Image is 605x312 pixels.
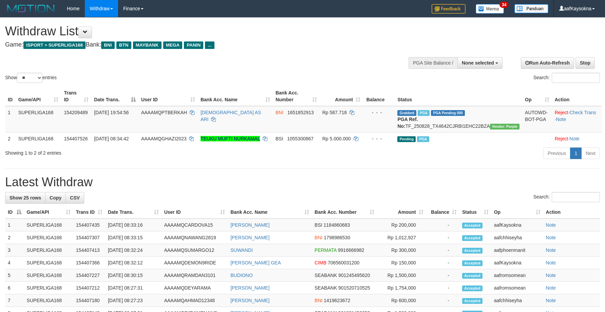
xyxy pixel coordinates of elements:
a: CSV [65,192,84,204]
img: panduan.png [514,4,548,13]
div: - - - [366,135,392,142]
span: Accepted [462,273,483,279]
td: TF_250828_TX4642CJRBI1EHC22BZA [395,106,522,133]
span: Marked by aafchhiseyha [418,110,430,116]
a: Check Trans [569,110,596,115]
span: Marked by aafandaneth [417,136,429,142]
span: Copy [50,195,61,201]
td: 2 [5,231,24,244]
h1: Withdraw List [5,24,397,38]
th: User ID: activate to sort column ascending [162,206,228,219]
td: aafchhiseyha [491,294,543,307]
span: Show 25 rows [10,195,41,201]
span: Copy 1055300867 to clipboard [287,136,314,141]
td: [DATE] 08:32:24 [105,244,162,257]
span: SEABANK [315,273,337,278]
td: [DATE] 08:32:12 [105,257,162,269]
td: Rp 1,500,000 [377,269,426,282]
span: Copy 1419623672 to clipboard [324,298,350,303]
th: ID: activate to sort column descending [5,206,24,219]
span: Copy 1651852913 to clipboard [287,110,314,115]
td: [DATE] 08:33:15 [105,231,162,244]
td: - [426,231,459,244]
span: Copy 901245495620 to clipboard [338,273,370,278]
a: TEUKU MUFTI NURKAMAL [201,136,260,141]
span: Rp 587.718 [322,110,347,115]
label: Show entries [5,73,57,83]
a: Note [546,235,556,240]
td: Rp 600,000 [377,294,426,307]
td: 154407366 [73,257,105,269]
a: Next [581,148,600,159]
span: BTN [116,41,131,49]
a: SUWANDI [230,247,253,253]
td: AAAAMQDEYARAMA [162,282,228,294]
span: Rp 5.000.000 [322,136,351,141]
span: BSI [315,222,322,228]
a: BUDIONO [230,273,252,278]
a: Show 25 rows [5,192,45,204]
td: SUPERLIGA168 [16,132,61,145]
td: Rp 1,754,000 [377,282,426,294]
th: Date Trans.: activate to sort column descending [91,87,138,106]
td: AAAAMQSUMARGO12 [162,244,228,257]
th: Balance [363,87,395,106]
span: Pending [397,136,416,142]
span: PGA Pending [431,110,465,116]
a: [DEMOGRAPHIC_DATA] AS ARI [201,110,261,122]
td: aafchhiseyha [491,231,543,244]
td: Rp 150,000 [377,257,426,269]
th: Bank Acc. Number: activate to sort column ascending [273,87,320,106]
a: Previous [543,148,570,159]
td: aafKaysokna [491,219,543,231]
td: - [426,244,459,257]
span: PANIN [184,41,203,49]
th: Balance: activate to sort column ascending [426,206,459,219]
td: 7 [5,294,24,307]
span: None selected [462,60,494,66]
th: Bank Acc. Name: activate to sort column ascending [198,87,273,106]
th: Amount: activate to sort column ascending [377,206,426,219]
span: Copy 901520710525 to clipboard [338,285,370,291]
span: Grabbed [397,110,416,116]
th: ID [5,87,16,106]
td: SUPERLIGA168 [24,219,73,231]
label: Search: [533,73,600,83]
a: Note [546,273,556,278]
span: SEABANK [315,285,337,291]
td: AAAAMQDEMON9RIDE [162,257,228,269]
td: 154407413 [73,244,105,257]
button: None selected [457,57,503,69]
th: Trans ID: activate to sort column ascending [61,87,91,106]
td: 154407435 [73,219,105,231]
a: Note [556,117,566,122]
span: Copy 1184860683 to clipboard [324,222,350,228]
td: aafromsomean [491,269,543,282]
span: Accepted [462,298,483,304]
td: Rp 1,012,927 [377,231,426,244]
a: Reject [555,136,568,141]
td: [DATE] 08:27:31 [105,282,162,294]
a: [PERSON_NAME] [230,285,269,291]
th: User ID: activate to sort column ascending [138,87,198,106]
td: 2 [5,132,16,145]
a: Note [546,285,556,291]
td: 154407307 [73,231,105,244]
td: SUPERLIGA168 [24,282,73,294]
th: Amount: activate to sort column ascending [320,87,363,106]
a: Run Auto-Refresh [521,57,574,69]
img: Button%20Memo.svg [476,4,504,14]
td: 1 [5,219,24,231]
td: AAAAMQRAMDAN3101 [162,269,228,282]
a: [PERSON_NAME] [230,222,269,228]
td: [DATE] 08:30:15 [105,269,162,282]
th: Game/API: activate to sort column ascending [24,206,73,219]
span: ... [205,41,214,49]
td: - [426,282,459,294]
span: CIMB [315,260,326,265]
span: [DATE] 08:34:42 [94,136,129,141]
th: Trans ID: activate to sort column ascending [73,206,105,219]
span: Accepted [462,260,483,266]
span: Accepted [462,248,483,254]
td: - [426,219,459,231]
